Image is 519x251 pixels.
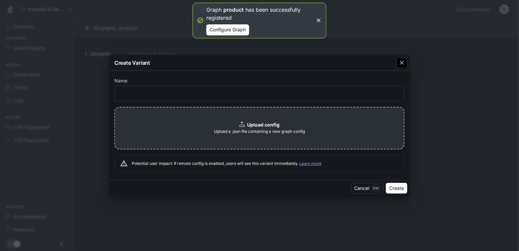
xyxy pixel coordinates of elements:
span: Potential user impact: If remote config is enabled, users will see this variant immediately. [132,161,321,166]
button: Configure Graph [206,24,249,35]
p: Esc [372,185,380,192]
span: Upload a .json file containing a new graph config [214,128,305,135]
p: Create Variant [114,59,150,67]
p: Name [114,78,127,83]
button: CancelEsc [351,183,383,194]
b: Upload config [247,122,280,128]
p: Graph has been successfully registered [206,6,313,22]
button: Create [386,183,407,194]
a: Learn more [299,161,321,166]
p: product [223,6,244,13]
